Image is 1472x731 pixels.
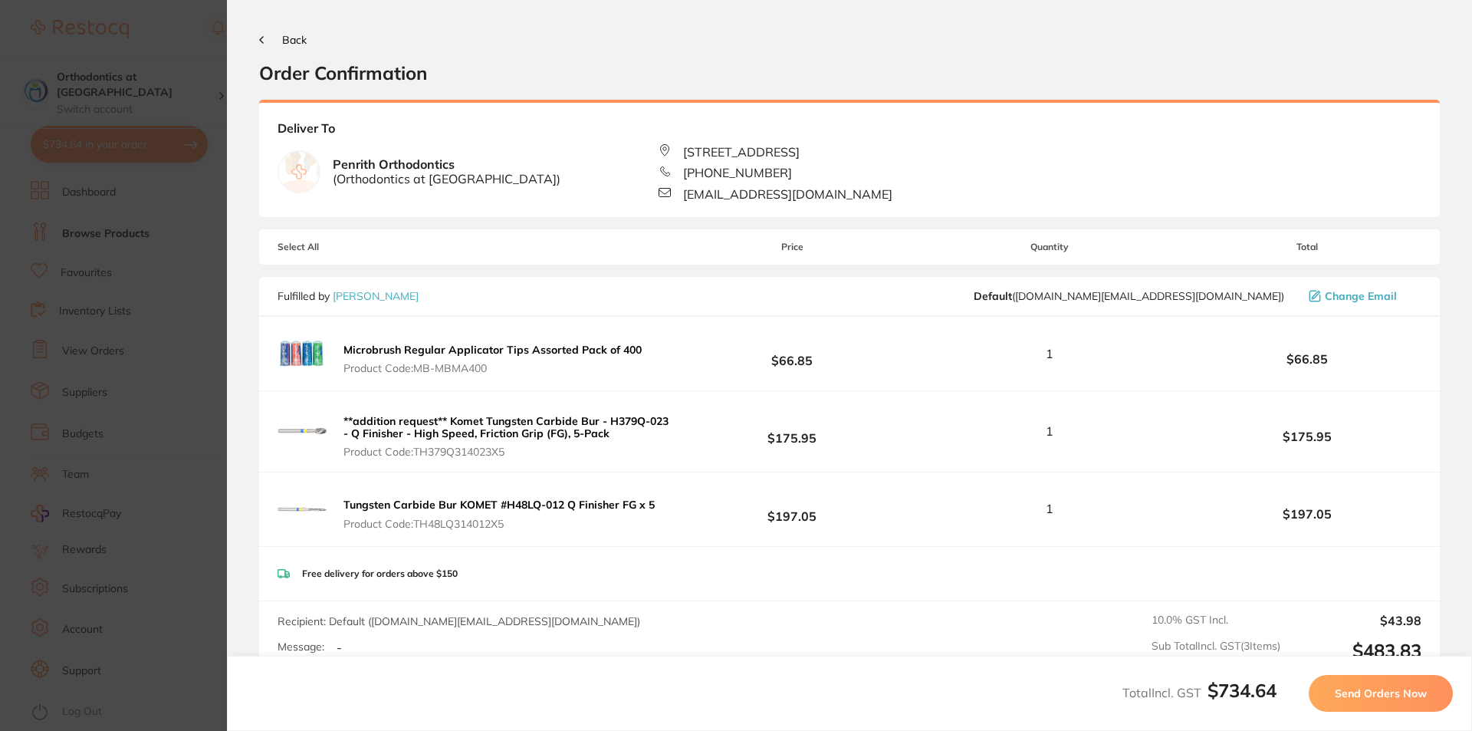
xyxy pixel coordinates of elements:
button: Microbrush Regular Applicator Tips Assorted Pack of 400 Product Code:MB-MBMA400 [339,343,646,375]
button: Send Orders Now [1309,675,1453,712]
b: $197.05 [1193,507,1421,521]
span: Back [282,33,307,47]
b: Microbrush Regular Applicator Tips Assorted Pack of 400 [343,343,642,357]
h2: Order Confirmation [259,61,1440,84]
label: Message: [278,640,324,654]
b: $734.64 [1207,679,1276,702]
b: $175.95 [1193,430,1421,443]
span: Price [678,242,906,252]
span: [PHONE_NUMBER] [683,166,792,179]
p: Fulfilled by [278,290,419,302]
b: Tungsten Carbide Bur KOMET #H48LQ-012 Q Finisher FG x 5 [343,498,655,512]
span: Product Code: TH379Q314023X5 [343,446,673,458]
span: Sub Total Incl. GST ( 3 Items) [1152,640,1280,662]
b: $66.85 [1193,352,1421,366]
button: Tungsten Carbide Bur KOMET #H48LQ-012 Q Finisher FG x 5 Product Code:TH48LQ314012X5 [339,498,659,530]
b: $175.95 [678,417,906,446]
span: Product Code: TH48LQ314012X5 [343,518,655,530]
output: $43.98 [1293,614,1421,627]
output: $483.83 [1293,640,1421,662]
a: [PERSON_NAME] [333,289,419,303]
span: customer.care@henryschein.com.au [974,290,1284,302]
span: Select All [278,242,431,252]
span: Recipient: Default ( [DOMAIN_NAME][EMAIL_ADDRESS][DOMAIN_NAME] ) [278,614,640,628]
span: 1 [1046,502,1053,515]
button: Back [259,34,307,46]
button: **addition request** Komet Tungsten Carbide Bur - H379Q-023 - Q Finisher - High Speed, Friction G... [339,414,678,459]
span: 10.0 % GST Incl. [1152,614,1280,627]
span: Product Code: MB-MBMA400 [343,362,642,374]
span: Change Email [1325,290,1397,302]
span: 1 [1046,347,1053,361]
b: $66.85 [678,340,906,368]
img: Zmw0OWQ5ZQ [278,329,327,378]
span: Send Orders Now [1335,687,1427,700]
img: bWhycWxxdw [278,485,327,534]
b: Penrith Orthodontics [333,157,560,186]
button: Change Email [1304,289,1421,303]
span: [STREET_ADDRESS] [683,145,800,159]
b: $197.05 [678,495,906,523]
span: Total Incl. GST [1122,685,1276,700]
img: YWJnZWExYw [278,407,327,456]
span: ( Orthodontics at [GEOGRAPHIC_DATA] ) [333,172,560,186]
span: Quantity [907,242,1193,252]
span: Total [1193,242,1421,252]
img: empty.jpg [278,151,320,193]
b: **addition request** Komet Tungsten Carbide Bur - H379Q-023 - Q Finisher - High Speed, Friction G... [343,414,669,440]
p: Free delivery for orders above $150 [302,568,458,579]
p: - [337,640,342,654]
span: [EMAIL_ADDRESS][DOMAIN_NAME] [683,187,892,201]
span: 1 [1046,424,1053,438]
b: Deliver To [278,121,1421,144]
b: Default [974,289,1012,303]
